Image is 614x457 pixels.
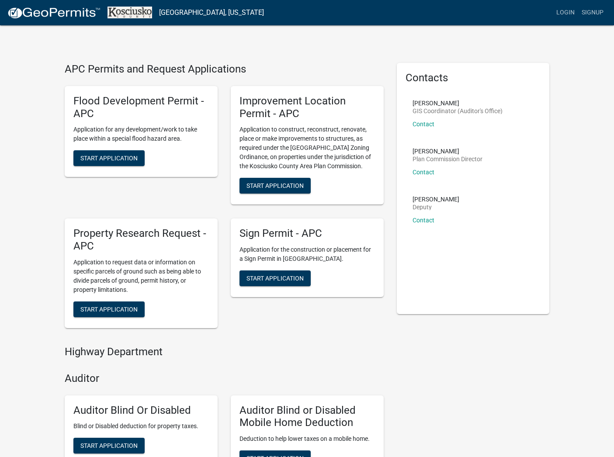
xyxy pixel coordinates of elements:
p: Application for any development/work to take place within a special flood hazard area. [73,125,209,143]
span: Start Application [246,275,304,282]
span: Start Application [246,182,304,189]
button: Start Application [239,178,311,194]
p: Application for the construction or placement for a Sign Permit in [GEOGRAPHIC_DATA]. [239,245,375,263]
h5: Sign Permit - APC [239,227,375,240]
button: Start Application [73,438,145,454]
button: Start Application [73,301,145,317]
p: [PERSON_NAME] [413,100,503,106]
p: Deputy [413,204,459,210]
h5: Improvement Location Permit - APC [239,95,375,120]
h5: Auditor Blind Or Disabled [73,404,209,417]
h4: Highway Department [65,346,384,358]
button: Start Application [239,270,311,286]
a: Login [553,4,578,21]
p: Deduction to help lower taxes on a mobile home. [239,434,375,443]
span: Start Application [80,305,138,312]
h5: Flood Development Permit - APC [73,95,209,120]
button: Start Application [73,150,145,166]
a: Contact [413,217,434,224]
a: Contact [413,169,434,176]
a: [GEOGRAPHIC_DATA], [US_STATE] [159,5,264,20]
p: Plan Commission Director [413,156,482,162]
a: Contact [413,121,434,128]
span: Start Application [80,442,138,449]
img: Kosciusko County, Indiana [108,7,152,18]
h4: Auditor [65,372,384,385]
h5: Auditor Blind or Disabled Mobile Home Deduction [239,404,375,429]
p: Application to construct, reconstruct, renovate, place or make improvements to structures, as req... [239,125,375,171]
a: Signup [578,4,607,21]
span: Start Application [80,155,138,162]
h4: APC Permits and Request Applications [65,63,384,76]
p: [PERSON_NAME] [413,148,482,154]
h5: Property Research Request - APC [73,227,209,253]
p: [PERSON_NAME] [413,196,459,202]
p: Application to request data or information on specific parcels of ground such as being able to di... [73,258,209,294]
p: GIS Coordinator (Auditor's Office) [413,108,503,114]
h5: Contacts [406,72,541,84]
p: Blind or Disabled deduction for property taxes. [73,422,209,431]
